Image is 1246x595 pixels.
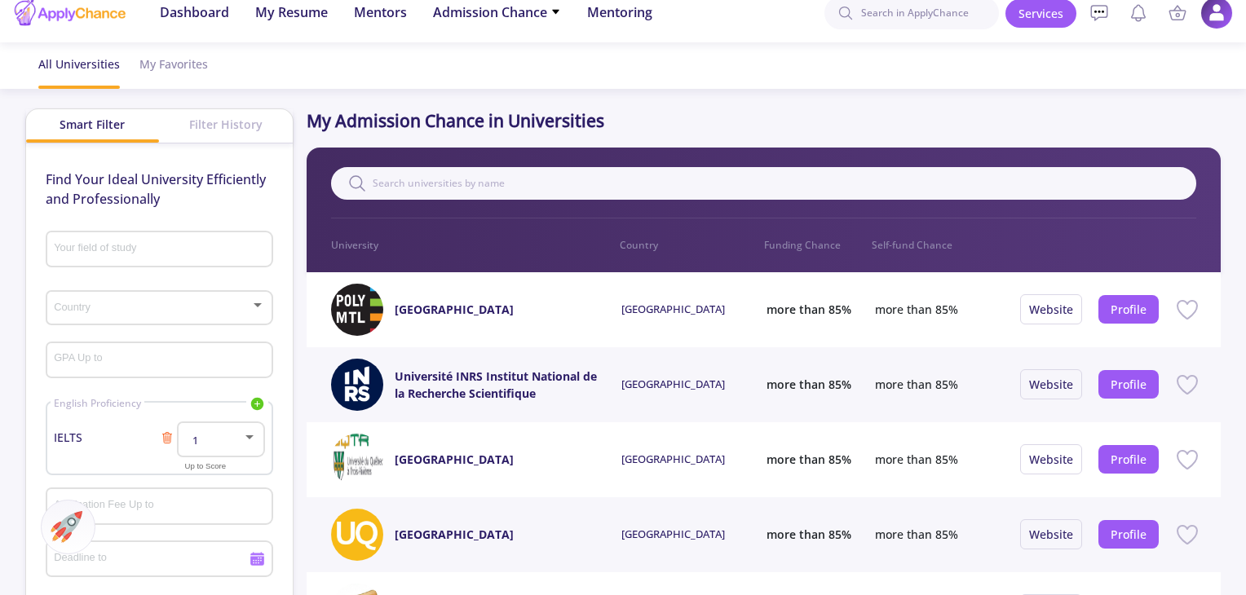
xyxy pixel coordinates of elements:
p: Country [620,238,764,253]
div: All Universities [38,42,120,86]
p: University [331,238,620,253]
p: Self-fund Chance [872,238,980,253]
div: My Favorites [139,42,208,86]
p: Funding Chance [764,238,873,253]
span: more than 85% [875,526,958,543]
span: more than 85% [767,376,851,393]
span: Mentoring [587,2,652,22]
input: Search universities by name [331,167,1196,200]
button: Website [1020,519,1082,549]
a: Profile [1111,302,1147,317]
button: Profile [1098,295,1159,324]
button: Profile [1098,370,1159,399]
span: more than 85% [875,301,958,318]
a: Profile [1111,452,1147,467]
a: Website [1029,527,1073,542]
span: more than 85% [767,301,851,318]
span: more than 85% [875,376,958,393]
span: [GEOGRAPHIC_DATA] [621,527,725,543]
span: 1 [188,433,198,447]
a: Profile [1111,527,1147,542]
p: Find Your Ideal University Efficiently and Professionally [46,170,273,209]
a: Website [1029,302,1073,317]
span: [GEOGRAPHIC_DATA] [621,302,725,318]
span: [GEOGRAPHIC_DATA] [621,452,725,468]
span: My Resume [255,2,328,22]
button: Profile [1098,445,1159,474]
button: Profile [1098,520,1159,549]
span: English Proficiency [51,396,144,411]
span: more than 85% [767,451,851,468]
span: more than 85% [875,451,958,468]
a: Website [1029,377,1073,392]
span: more than 85% [767,526,851,543]
mat-hint: Up to Score [184,462,226,471]
p: My Admission Chance in Universities [307,108,1221,134]
a: Profile [1111,377,1147,392]
span: Mentors [354,2,407,22]
img: ac-market [51,511,82,543]
a: [GEOGRAPHIC_DATA] [395,301,514,318]
span: [GEOGRAPHIC_DATA] [621,377,725,393]
button: Website [1020,294,1082,324]
a: Université INRS Institut National de la Recherche Scientifique [395,368,602,402]
a: [GEOGRAPHIC_DATA] [395,526,514,543]
a: [GEOGRAPHIC_DATA] [395,451,514,468]
button: Website [1020,369,1082,399]
div: Filter History [159,109,293,139]
span: IELTS [54,429,161,446]
button: Website [1020,444,1082,474]
span: Admission Chance [433,2,561,22]
span: Dashboard [160,2,229,22]
div: Smart Filter [26,109,160,139]
a: Website [1029,452,1073,467]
